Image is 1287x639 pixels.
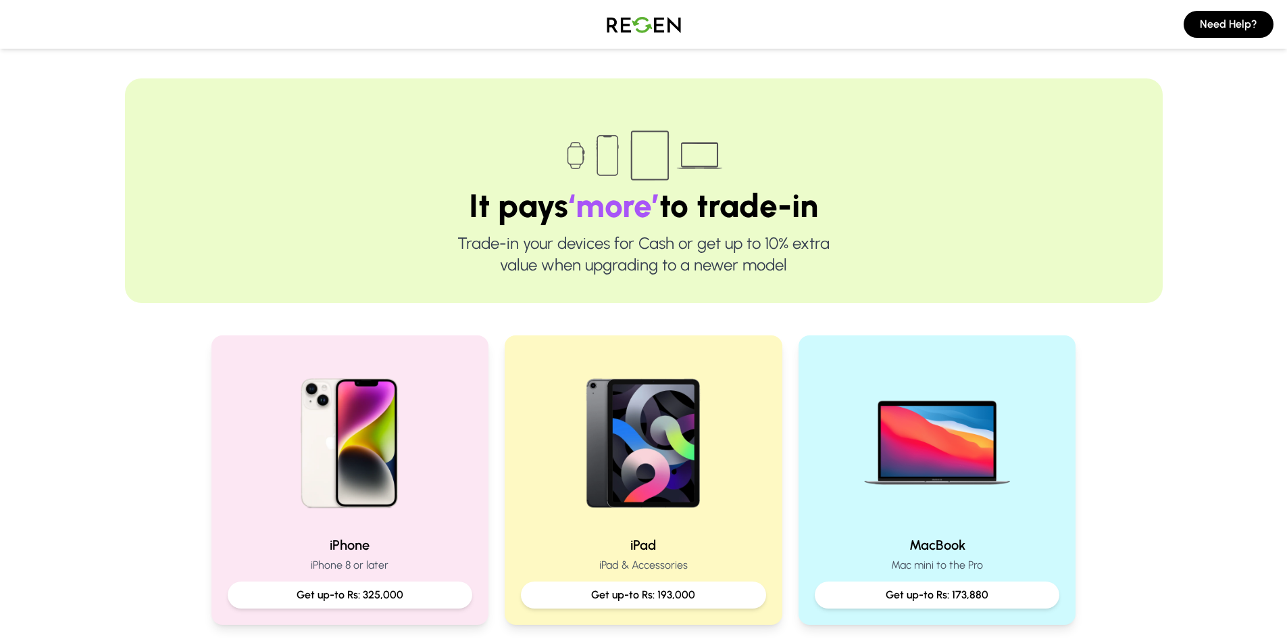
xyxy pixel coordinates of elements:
[815,557,1060,573] p: Mac mini to the Pro
[238,587,462,603] p: Get up-to Rs: 325,000
[521,536,766,554] h2: iPad
[521,557,766,573] p: iPad & Accessories
[168,189,1119,222] h1: It pays to trade-in
[815,536,1060,554] h2: MacBook
[168,233,1119,276] p: Trade-in your devices for Cash or get up to 10% extra value when upgrading to a newer model
[559,122,728,189] img: Trade-in devices
[228,557,473,573] p: iPhone 8 or later
[826,587,1049,603] p: Get up-to Rs: 173,880
[228,536,473,554] h2: iPhone
[568,186,659,225] span: ‘more’
[1184,11,1273,38] button: Need Help?
[597,5,691,43] img: Logo
[263,352,436,525] img: iPhone
[851,352,1024,525] img: MacBook
[557,352,730,525] img: iPad
[532,587,755,603] p: Get up-to Rs: 193,000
